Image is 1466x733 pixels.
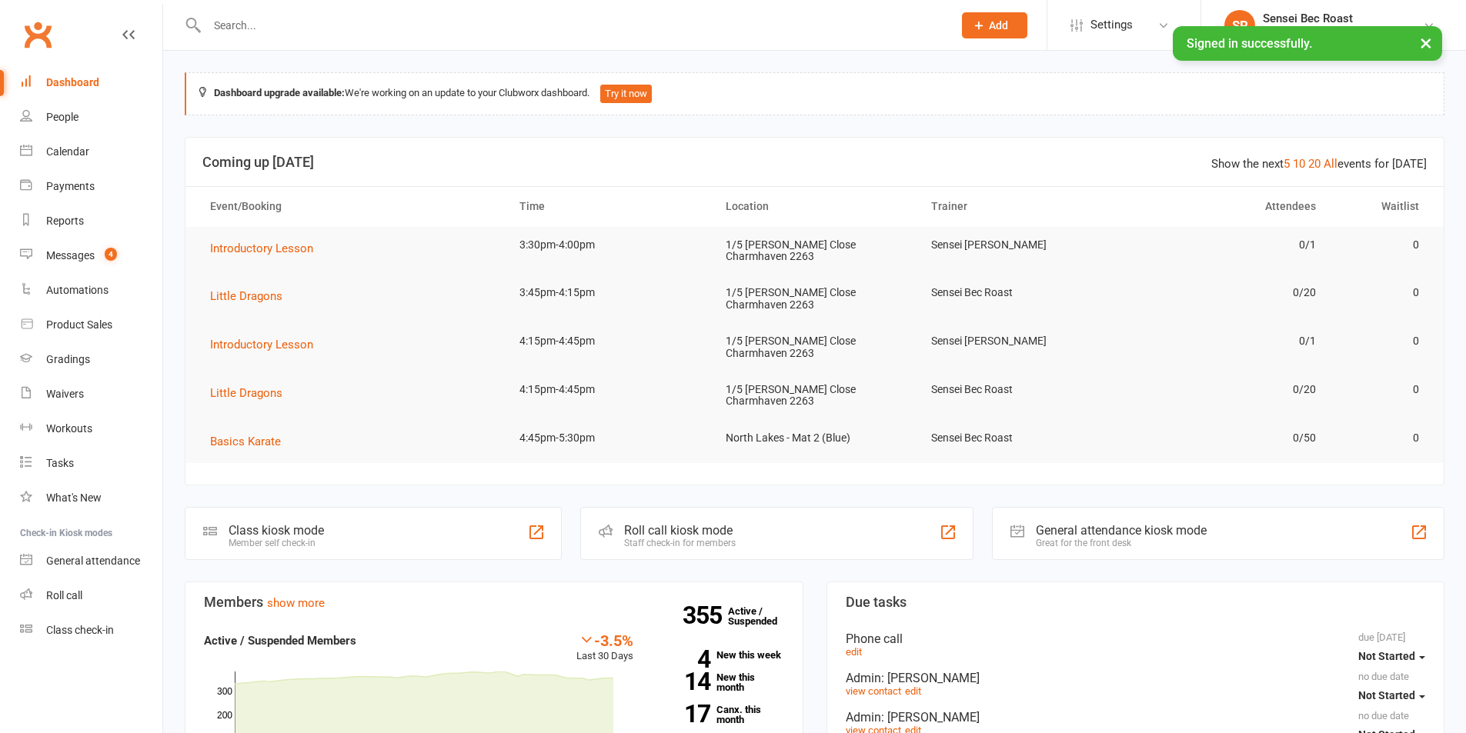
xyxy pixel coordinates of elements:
th: Event/Booking [196,187,506,226]
td: 3:30pm-4:00pm [506,227,712,263]
div: People [46,111,78,123]
div: Dashboard [46,76,99,88]
span: Introductory Lesson [210,338,313,352]
td: 1/5 [PERSON_NAME] Close Charmhaven 2263 [712,227,918,275]
button: × [1412,26,1440,59]
td: 0/20 [1124,275,1330,311]
th: Trainer [917,187,1124,226]
span: Add [989,19,1008,32]
th: Attendees [1124,187,1330,226]
a: Roll call [20,578,162,613]
span: Little Dragons [210,386,282,400]
div: Waivers [46,388,84,400]
div: Great for the front desk [1036,538,1207,548]
td: 4:15pm-4:45pm [506,323,712,359]
td: 0/1 [1124,227,1330,263]
td: Sensei [PERSON_NAME] [917,227,1124,263]
a: 14New this month [656,672,784,692]
td: 0 [1330,227,1433,263]
div: General attendance [46,555,140,567]
td: 0/20 [1124,371,1330,408]
div: Phone call [846,631,1426,646]
button: Basics Karate [210,432,292,451]
a: edit [905,685,921,697]
strong: 14 [656,670,710,693]
a: 17Canx. this month [656,705,784,725]
td: Sensei Bec Roast [917,420,1124,456]
div: Class check-in [46,624,114,636]
strong: 4 [656,648,710,671]
button: Little Dragons [210,384,293,402]
div: We're working on an update to your Clubworx dashboard. [185,72,1444,115]
a: 20 [1308,157,1321,171]
div: Tasks [46,457,74,469]
td: 3:45pm-4:15pm [506,275,712,311]
span: Not Started [1358,689,1415,701]
td: North Lakes - Mat 2 (Blue) [712,420,918,456]
h3: Members [204,595,784,610]
a: Reports [20,204,162,238]
td: 1/5 [PERSON_NAME] Close Charmhaven 2263 [712,371,918,420]
strong: 355 [683,604,728,627]
a: Calendar [20,135,162,169]
span: : [PERSON_NAME] [881,710,980,725]
div: Payments [46,180,95,192]
button: Not Started [1358,643,1425,671]
div: Sensei Bec Roast [1263,12,1423,25]
div: Staff check-in for members [624,538,736,548]
div: Member self check-in [229,538,324,548]
a: Dashboard [20,65,162,100]
span: Settings [1090,8,1133,42]
div: Roll call [46,589,82,601]
a: Clubworx [18,15,57,54]
button: Introductory Lesson [210,335,324,354]
a: 355Active / Suspended [728,595,796,638]
strong: Dashboard upgrade available: [214,87,345,98]
a: edit [846,646,862,658]
div: Calendar [46,145,89,158]
div: Last 30 Days [576,631,633,665]
a: Messages 4 [20,238,162,273]
div: What's New [46,491,102,504]
th: Waitlist [1330,187,1433,226]
td: Sensei Bec Roast [917,371,1124,408]
span: : [PERSON_NAME] [881,671,980,685]
span: Introductory Lesson [210,242,313,255]
div: Automations [46,284,109,296]
button: Not Started [1358,682,1425,710]
td: 4:45pm-5:30pm [506,420,712,456]
div: -3.5% [576,631,633,648]
div: Black Belt Martial Arts Northlakes [1263,25,1423,39]
span: Little Dragons [210,289,282,303]
a: Workouts [20,411,162,446]
td: 0/50 [1124,420,1330,456]
th: Location [712,187,918,226]
a: view contact [846,685,901,697]
td: 0 [1330,420,1433,456]
h3: Due tasks [846,595,1426,610]
div: SR [1224,10,1255,41]
span: 4 [105,248,117,261]
a: Waivers [20,377,162,411]
button: Introductory Lesson [210,239,324,258]
td: Sensei Bec Roast [917,275,1124,311]
button: Try it now [600,85,652,103]
a: 10 [1293,157,1305,171]
a: 5 [1284,157,1290,171]
div: Show the next events for [DATE] [1211,155,1427,173]
td: 0 [1330,371,1433,408]
span: Basics Karate [210,435,281,448]
div: Product Sales [46,318,112,331]
strong: 17 [656,702,710,725]
span: Signed in successfully. [1187,36,1312,51]
a: Tasks [20,446,162,481]
a: People [20,100,162,135]
input: Search... [202,15,942,36]
a: General attendance kiosk mode [20,544,162,578]
div: Admin [846,710,1426,725]
button: Little Dragons [210,287,293,305]
div: Admin [846,671,1426,685]
div: Class kiosk mode [229,523,324,538]
td: 0 [1330,275,1433,311]
div: Roll call kiosk mode [624,523,736,538]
